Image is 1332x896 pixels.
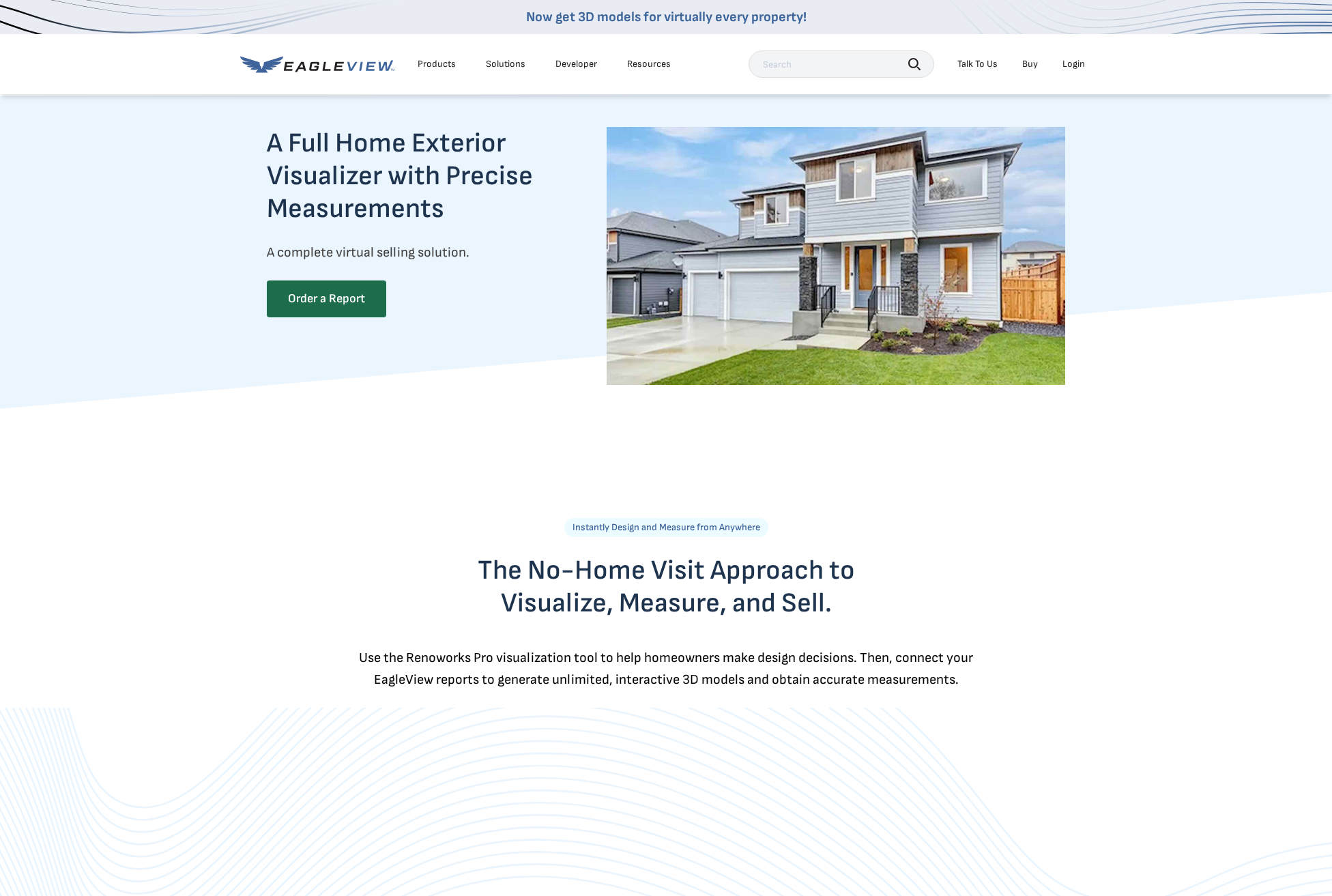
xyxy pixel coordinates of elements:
[1062,58,1085,70] div: Login
[349,554,983,620] h2: The No-Home Visit Approach to Visualize, Measure, and Sell.
[564,518,768,537] p: Instantly Design and Measure from Anywhere
[267,127,566,225] h2: A Full Home Exterior Visualizer with Precise Measurements
[267,242,566,263] p: A complete virtual selling solution.
[267,280,386,317] a: Order a Report
[526,9,807,25] a: Now get 3D models for virtually every property!
[957,58,998,70] div: Talk To Us
[349,647,983,691] p: Use the Renoworks Pro visualization tool to help homeowners make design decisions. Then, connect ...
[486,58,525,70] div: Solutions
[555,58,597,70] a: Developer
[749,50,934,78] input: Search
[1022,58,1038,70] a: Buy
[627,58,671,70] div: Resources
[418,58,456,70] div: Products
